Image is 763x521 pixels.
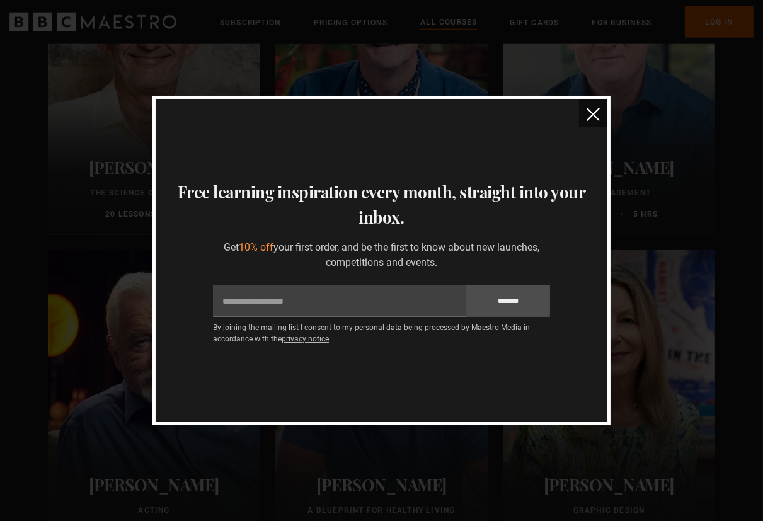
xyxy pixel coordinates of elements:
[239,241,273,253] span: 10% off
[213,322,550,345] p: By joining the mailing list I consent to my personal data being processed by Maestro Media in acc...
[282,335,329,343] a: privacy notice
[213,240,550,270] p: Get your first order, and be the first to know about new launches, competitions and events.
[579,99,607,127] button: close
[171,180,592,230] h3: Free learning inspiration every month, straight into your inbox.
